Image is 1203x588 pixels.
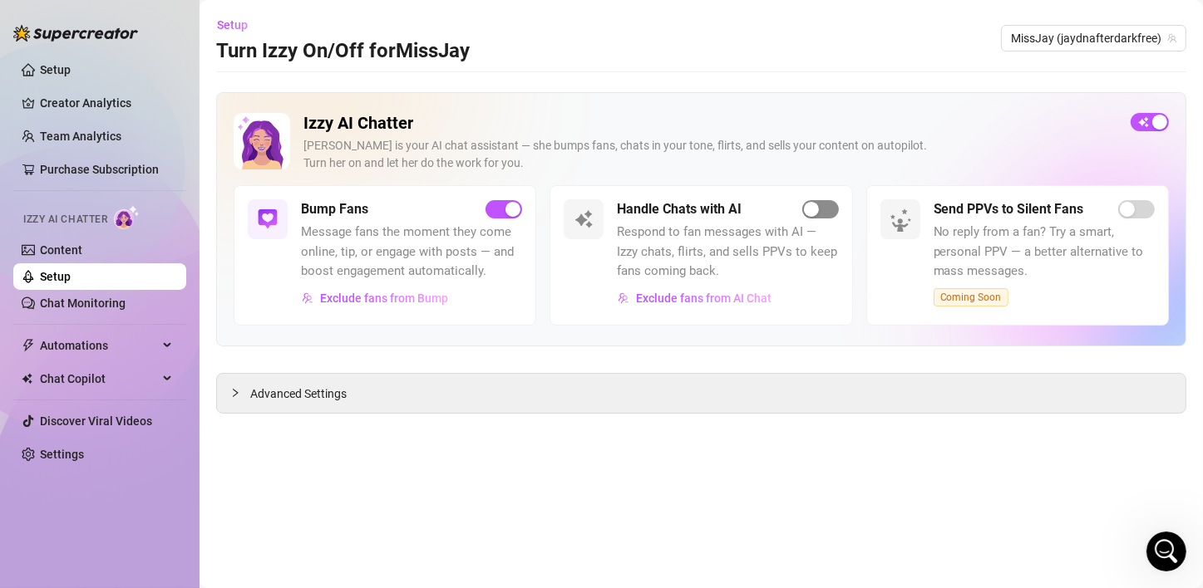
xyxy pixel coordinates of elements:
span: Coming Soon [934,288,1008,306]
button: News [249,435,333,502]
span: Message fans the moment they come online, tip, or engage with posts — and boost engagement automa... [301,223,522,282]
div: [PERSON_NAME] is your AI chat assistant — she bumps fans, chats in your tone, flirts, and sells y... [303,137,1117,172]
div: Super Mass [24,297,308,328]
div: Super Mass, Dark Mode, Message Library & Bump Improvements [34,118,269,153]
span: collapsed [230,388,240,398]
img: logo-BBDzfeDw.svg [13,25,138,42]
div: Supercreator's AI credits [34,396,279,414]
a: Settings [40,448,84,461]
div: Super Mass [34,304,279,321]
span: Setup [217,18,248,32]
span: News [275,477,307,488]
h5: Bump Fans [301,199,368,219]
img: AI Chatter [114,205,140,229]
a: Chat Monitoring [40,296,126,310]
span: team [1167,33,1177,43]
span: MissJay (jaydnafterdarkfree) [1011,26,1176,51]
img: svg%3e [302,292,313,304]
button: Setup [216,12,261,38]
h3: Turn Izzy On/Off for MissJay [216,38,470,65]
div: Start Here: Product Overview [24,359,308,390]
span: thunderbolt [22,339,35,352]
div: Close [286,27,316,56]
span: Chat Copilot [40,365,158,392]
a: Discover Viral Videos [40,414,152,428]
h5: Send PPVs to Silent Fans [934,199,1084,219]
button: Help [166,435,249,502]
span: Help [195,477,221,488]
span: Messages [96,477,154,488]
img: silent-fans-ppv-o-N6Mmdf.svg [890,208,916,235]
div: Message Online Fans automation [24,328,308,359]
span: Automations [40,332,158,359]
span: Search for help [34,266,135,283]
a: 📢 Join Our Telegram Channel [24,203,308,234]
a: Purchase Subscription [40,163,159,176]
span: Respond to fan messages with AI — Izzy chats, flirts, and sells PPVs to keep fans coming back. [617,223,838,282]
img: Izzy AI Chatter [234,113,290,169]
iframe: Intercom live chat [1146,532,1186,571]
button: Search for help [24,257,308,291]
span: Home [22,477,60,488]
img: svg%3e [258,209,278,229]
span: No reply from a fan? Try a smart, personal PPV — a better alternative to mass messages. [934,223,1155,282]
img: svg%3e [618,292,629,304]
img: svg%3e [574,209,594,229]
div: Message Online Fans automation [34,335,279,352]
div: Feature update [34,90,133,108]
img: Chat Copilot [22,373,32,385]
a: Setup [40,63,71,76]
div: Start Here: Product Overview [34,365,279,383]
a: Team Analytics [40,130,121,143]
a: Content [40,243,82,257]
h2: Izzy AI Chatter [303,113,1117,134]
div: 📢 Join Our Telegram Channel [34,210,279,228]
span: Advanced Settings [250,385,347,403]
div: Supercreator's AI credits [24,390,308,420]
span: Exclude fans from Bump [320,292,448,305]
button: Exclude fans from AI Chat [617,285,772,311]
h5: Handle Chats with AI [617,199,742,219]
div: Hi there, [34,156,269,174]
span: Exclude fans from AI Chat [636,292,772,305]
a: Creator Analytics [40,90,173,116]
button: Exclude fans from Bump [301,285,449,311]
button: Messages [83,435,166,502]
a: Setup [40,270,71,283]
span: Izzy AI Chatter [23,212,107,228]
div: collapsed [230,384,250,402]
